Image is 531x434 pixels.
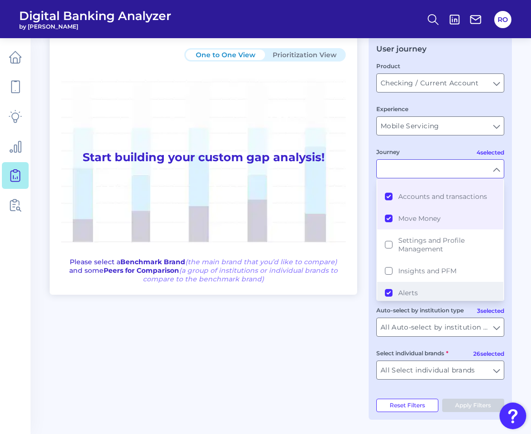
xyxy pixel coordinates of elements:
[398,192,487,201] span: Accounts and transactions
[376,148,400,155] label: Journey
[376,307,464,314] label: Auto-select by institution type
[186,50,265,60] button: One to One View
[377,186,503,207] button: Accounts and transactions
[376,105,408,113] label: Experience
[120,258,185,266] b: Benchmark Brand
[398,236,496,253] span: Settings and Profile Management
[61,62,346,254] h1: Start building your custom gap analysis!
[185,258,337,266] span: (the main brand that you’d like to compare)
[398,214,441,223] span: Move Money
[442,399,505,412] button: Apply Filters
[377,229,503,260] button: Settings and Profile Management
[377,260,503,282] button: Insights and PFM
[143,266,338,283] span: (a group of institutions or individual brands to compare to the benchmark brand)
[19,23,171,30] span: by [PERSON_NAME]
[376,350,448,357] label: Select individual brands
[19,9,171,23] span: Digital Banking Analyzer
[494,11,511,28] button: RO
[398,289,418,297] span: Alerts
[376,399,438,412] button: Reset Filters
[376,44,426,53] div: User journey
[377,207,503,229] button: Move Money
[377,282,503,304] button: Alerts
[265,50,344,60] button: Prioritization View
[104,266,179,275] b: Peers for Comparison
[376,62,400,70] label: Product
[398,267,457,275] span: Insights and PFM
[499,403,526,429] button: Open Resource Center
[61,258,346,283] p: Please select a and some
